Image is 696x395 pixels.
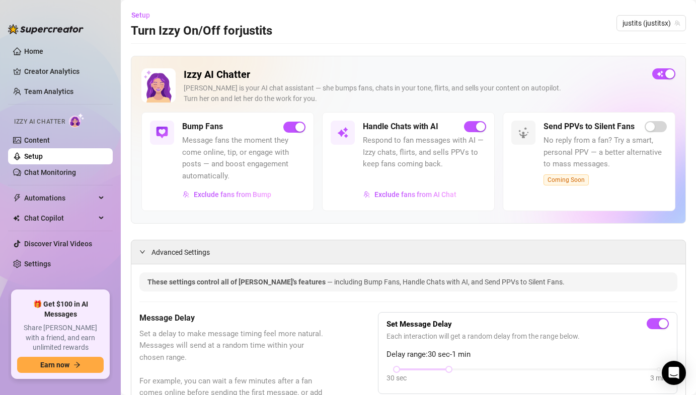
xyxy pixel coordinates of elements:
[13,194,21,202] span: thunderbolt
[24,210,96,226] span: Chat Copilot
[544,121,635,133] h5: Send PPVs to Silent Fans
[73,361,81,368] span: arrow-right
[184,68,644,81] h2: Izzy AI Chatter
[544,135,667,170] span: No reply from a fan? Try a smart, personal PPV — a better alternative to mass messages.
[13,215,20,222] img: Chat Copilot
[131,7,158,23] button: Setup
[182,121,223,133] h5: Bump Fans
[363,191,370,198] img: svg%3e
[156,127,168,139] img: svg%3e
[69,113,85,128] img: AI Chatter
[24,152,43,160] a: Setup
[131,23,272,39] h3: Turn Izzy On/Off for justits
[139,249,145,255] span: expanded
[374,190,456,199] span: Exclude fans from AI Chat
[24,87,73,95] a: Team Analytics
[24,47,43,55] a: Home
[139,312,328,324] h5: Message Delay
[182,135,305,182] span: Message fans the moment they come online, tip, or engage with posts — and boost engagement automa...
[363,186,457,203] button: Exclude fans from AI Chat
[194,190,271,199] span: Exclude fans from Bump
[386,372,407,383] div: 30 sec
[517,127,529,139] img: svg%3e
[147,278,327,286] span: These settings control all of [PERSON_NAME]'s features
[24,190,96,206] span: Automations
[17,300,104,319] span: 🎁 Get $100 in AI Messages
[674,20,680,26] span: team
[623,16,680,31] span: justits (justitsx)
[363,121,438,133] h5: Handle Chats with AI
[183,191,190,198] img: svg%3e
[131,11,150,19] span: Setup
[40,361,69,369] span: Earn now
[184,83,644,104] div: [PERSON_NAME] is your AI chat assistant — she bumps fans, chats in your tone, flirts, and sells y...
[386,320,452,329] strong: Set Message Delay
[544,174,589,185] span: Coming Soon
[24,63,105,79] a: Creator Analytics
[17,357,104,373] button: Earn nowarrow-right
[17,323,104,353] span: Share [PERSON_NAME] with a friend, and earn unlimited rewards
[363,135,486,170] span: Respond to fan messages with AI — Izzy chats, flirts, and sells PPVs to keep fans coming back.
[8,24,84,34] img: logo-BBDzfeDw.svg
[151,247,210,258] span: Advanced Settings
[24,136,50,144] a: Content
[24,260,51,268] a: Settings
[337,127,349,139] img: svg%3e
[24,168,76,176] a: Chat Monitoring
[650,372,667,383] div: 3 min
[182,186,272,203] button: Exclude fans from Bump
[386,331,669,342] span: Each interaction will get a random delay from the range below.
[386,349,669,361] span: Delay range: 30 sec - 1 min
[139,246,151,257] div: expanded
[141,68,176,103] img: Izzy AI Chatter
[24,240,92,248] a: Discover Viral Videos
[662,361,686,385] div: Open Intercom Messenger
[327,278,565,286] span: — including Bump Fans, Handle Chats with AI, and Send PPVs to Silent Fans.
[14,117,65,127] span: Izzy AI Chatter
